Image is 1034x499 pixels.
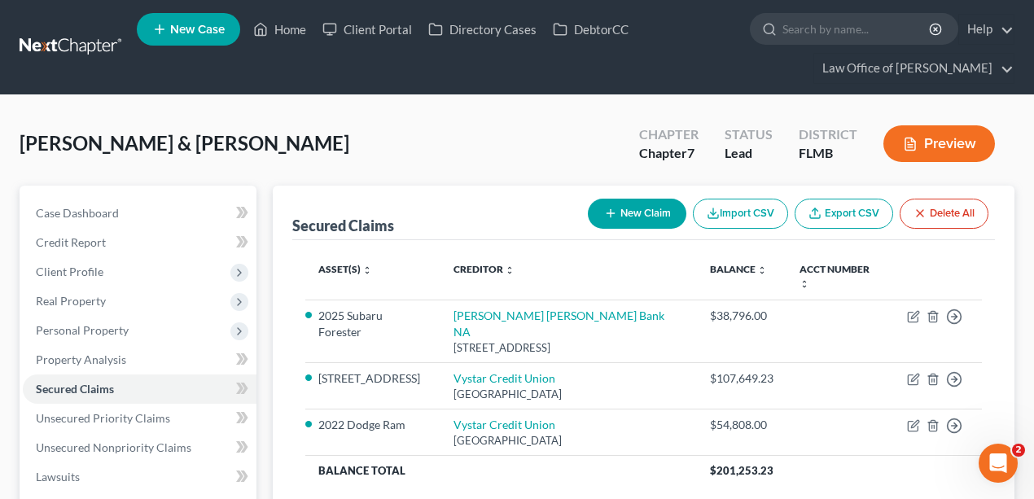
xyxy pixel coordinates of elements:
[710,370,773,387] div: $107,649.23
[814,54,1014,83] a: Law Office of [PERSON_NAME]
[453,263,515,275] a: Creditor unfold_more
[799,144,857,163] div: FLMB
[318,263,372,275] a: Asset(s) unfold_more
[23,199,256,228] a: Case Dashboard
[36,323,129,337] span: Personal Property
[170,24,225,36] span: New Case
[318,417,428,433] li: 2022 Dodge Ram
[800,279,809,289] i: unfold_more
[639,144,699,163] div: Chapter
[639,125,699,144] div: Chapter
[305,455,698,484] th: Balance Total
[36,235,106,249] span: Credit Report
[453,371,555,385] a: Vystar Credit Union
[23,228,256,257] a: Credit Report
[318,370,428,387] li: [STREET_ADDRESS]
[20,131,349,155] span: [PERSON_NAME] & [PERSON_NAME]
[1012,444,1025,457] span: 2
[23,345,256,374] a: Property Analysis
[900,199,988,229] button: Delete All
[757,265,767,275] i: unfold_more
[36,206,119,220] span: Case Dashboard
[453,309,664,339] a: [PERSON_NAME] [PERSON_NAME] Bank NA
[799,125,857,144] div: District
[800,263,870,289] a: Acct Number unfold_more
[318,308,428,340] li: 2025 Subaru Forester
[36,265,103,278] span: Client Profile
[453,340,684,356] div: [STREET_ADDRESS]
[710,263,767,275] a: Balance unfold_more
[36,440,191,454] span: Unsecured Nonpriority Claims
[795,199,893,229] a: Export CSV
[36,382,114,396] span: Secured Claims
[883,125,995,162] button: Preview
[687,145,694,160] span: 7
[782,14,931,44] input: Search by name...
[23,374,256,404] a: Secured Claims
[545,15,637,44] a: DebtorCC
[36,470,80,484] span: Lawsuits
[36,294,106,308] span: Real Property
[725,125,773,144] div: Status
[292,216,394,235] div: Secured Claims
[959,15,1014,44] a: Help
[505,265,515,275] i: unfold_more
[314,15,420,44] a: Client Portal
[23,433,256,462] a: Unsecured Nonpriority Claims
[420,15,545,44] a: Directory Cases
[362,265,372,275] i: unfold_more
[725,144,773,163] div: Lead
[710,308,773,324] div: $38,796.00
[588,199,686,229] button: New Claim
[245,15,314,44] a: Home
[693,199,788,229] button: Import CSV
[23,404,256,433] a: Unsecured Priority Claims
[453,418,555,431] a: Vystar Credit Union
[710,464,773,477] span: $201,253.23
[36,411,170,425] span: Unsecured Priority Claims
[36,352,126,366] span: Property Analysis
[979,444,1018,483] iframe: Intercom live chat
[453,433,684,449] div: [GEOGRAPHIC_DATA]
[23,462,256,492] a: Lawsuits
[453,387,684,402] div: [GEOGRAPHIC_DATA]
[710,417,773,433] div: $54,808.00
